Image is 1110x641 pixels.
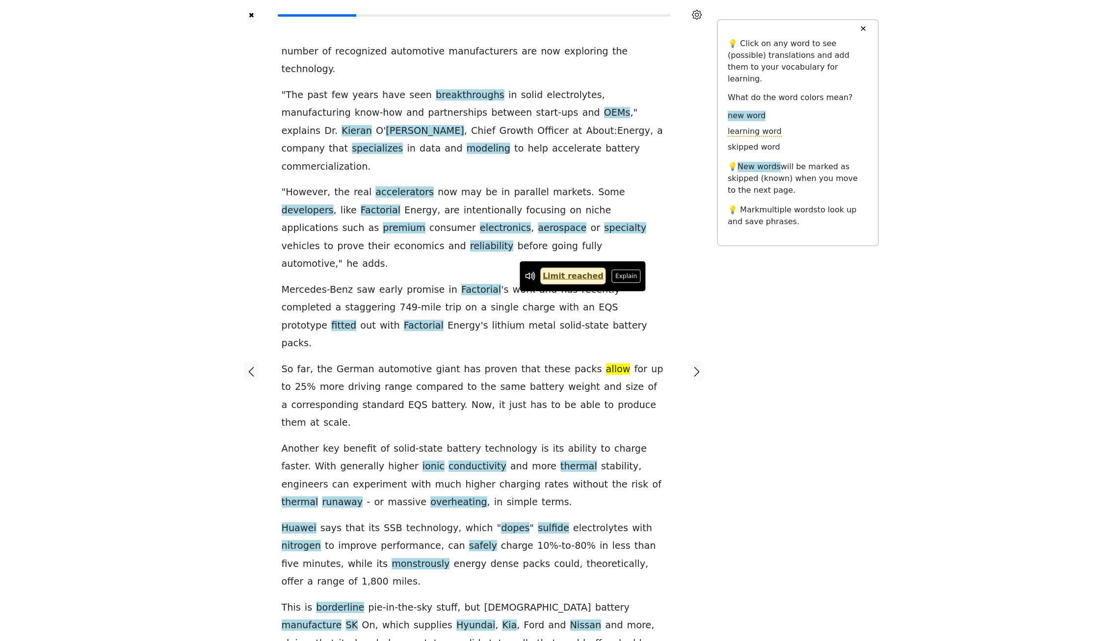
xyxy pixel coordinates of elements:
[282,576,304,588] span: offer
[501,284,503,296] span: '
[617,125,650,137] span: Energy
[500,479,541,491] span: charging
[518,240,548,253] span: before
[309,337,312,350] span: .
[357,284,375,296] span: saw
[612,479,628,491] span: the
[310,363,313,376] span: ,
[612,540,631,552] span: less
[532,461,556,473] span: more
[537,540,549,552] span: 10
[481,381,497,393] span: the
[448,240,466,253] span: and
[335,302,341,314] span: a
[553,443,564,455] span: its
[503,284,508,296] span: s
[449,284,457,296] span: in
[464,205,523,217] span: intentionally
[604,107,631,119] span: OEMs
[355,107,402,119] span: know-how
[441,540,444,552] span: ,
[645,558,648,570] span: ,
[651,363,663,376] span: up
[337,363,374,376] span: German
[436,89,504,102] span: breakthroughs
[406,107,424,119] span: and
[449,461,506,473] span: conductivity
[586,558,645,570] span: theoretically
[348,558,372,570] span: while
[854,20,872,38] button: ✕
[632,479,648,491] span: risk
[500,125,533,137] span: Growth
[388,496,426,509] span: massive
[345,522,365,535] span: that
[600,540,608,552] span: in
[282,399,288,411] span: a
[282,46,318,58] span: number
[464,363,481,376] span: has
[508,89,517,102] span: in
[327,186,330,199] span: ,
[376,558,388,570] span: its
[514,143,524,155] span: to
[282,125,321,137] span: explains
[332,89,348,102] span: few
[437,205,440,217] span: ,
[282,522,317,535] span: Huawei
[521,89,543,102] span: solid
[282,302,332,314] span: completed
[571,540,586,552] span: -80
[606,363,631,376] span: allow
[282,240,320,253] span: vehicles
[408,399,427,411] span: EQS
[317,363,333,376] span: the
[247,8,256,23] button: ✖
[485,443,537,455] span: technology
[510,461,528,473] span: and
[282,205,334,217] span: developers
[612,46,628,58] span: the
[429,222,476,234] span: consumer
[552,240,578,253] span: going
[530,381,564,393] span: battery
[650,125,653,137] span: ,
[361,205,400,217] span: Factorial
[485,363,518,376] span: proven
[547,89,602,102] span: electrolytes
[613,320,647,332] span: battery
[368,240,390,253] span: their
[338,540,377,552] span: improve
[282,479,328,491] span: engineers
[499,399,505,411] span: it
[382,89,405,102] span: have
[423,461,445,473] span: ionic
[573,522,628,535] span: electrolytes
[411,479,431,491] span: with
[582,240,602,253] span: fully
[471,125,495,137] span: Chief
[542,496,569,509] span: terms
[310,417,319,429] span: at
[282,461,308,473] span: faster
[383,125,386,137] span: '
[282,186,286,199] span: "
[585,205,611,217] span: niche
[282,540,321,552] span: nitrogen
[465,522,493,535] span: which
[282,337,309,350] span: packs
[332,479,349,491] span: can
[282,107,351,119] span: manufacturing
[317,576,344,588] span: range
[467,381,476,393] span: to
[513,284,535,296] span: work
[324,240,333,253] span: to
[378,363,432,376] span: automotive
[652,479,661,491] span: of
[344,443,377,455] span: benefit
[368,222,379,234] span: as
[282,443,319,455] span: Another
[388,461,419,473] span: higher
[353,479,407,491] span: experiment
[282,320,328,332] span: prototype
